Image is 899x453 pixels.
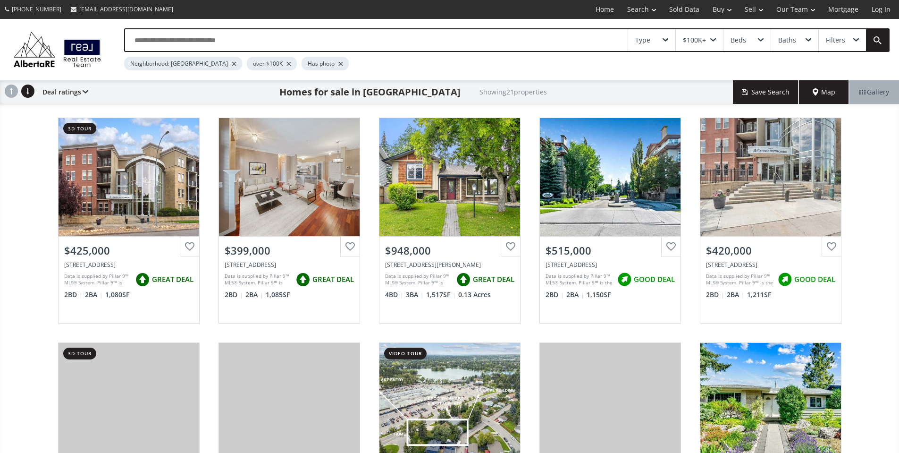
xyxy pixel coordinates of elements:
[706,261,835,269] div: 11811 Lake Fraser Drive SE #2303, Calgary, AB T2J 7J1
[124,57,242,70] div: Neighborhood: [GEOGRAPHIC_DATA]
[690,108,851,333] a: $420,000[STREET_ADDRESS]Data is supplied by Pillar 9™ MLS® System. Pillar 9™ is the owner of the ...
[635,37,650,43] div: Type
[247,57,297,70] div: over $100K
[546,273,613,287] div: Data is supplied by Pillar 9™ MLS® System. Pillar 9™ is the owner of the copyright in its MLS® Sy...
[225,290,243,299] span: 2 BD
[706,273,773,287] div: Data is supplied by Pillar 9™ MLS® System. Pillar 9™ is the owner of the copyright in its MLS® Sy...
[794,274,835,284] span: GOOD DEAL
[370,108,530,333] a: $948,000[STREET_ADDRESS][PERSON_NAME]Data is supplied by Pillar 9™ MLS® System. Pillar 9™ is the ...
[587,290,611,299] span: 1,150 SF
[813,87,835,97] span: Map
[826,37,845,43] div: Filters
[546,243,675,258] div: $515,000
[294,270,312,289] img: rating icon
[731,37,746,43] div: Beds
[615,270,634,289] img: rating icon
[458,290,491,299] span: 0.13 Acres
[133,270,152,289] img: rating icon
[546,290,564,299] span: 2 BD
[733,80,799,104] button: Save Search
[64,290,83,299] span: 2 BD
[79,5,173,13] span: [EMAIL_ADDRESS][DOMAIN_NAME]
[38,80,88,104] div: Deal ratings
[479,88,547,95] h2: Showing 21 properties
[64,273,131,287] div: Data is supplied by Pillar 9™ MLS® System. Pillar 9™ is the owner of the copyright in its MLS® Sy...
[266,290,290,299] span: 1,085 SF
[426,290,456,299] span: 1,517 SF
[12,5,61,13] span: [PHONE_NUMBER]
[530,108,690,333] a: $515,000[STREET_ADDRESS]Data is supplied by Pillar 9™ MLS® System. Pillar 9™ is the owner of the ...
[385,273,452,287] div: Data is supplied by Pillar 9™ MLS® System. Pillar 9™ is the owner of the copyright in its MLS® Sy...
[706,243,835,258] div: $420,000
[64,243,193,258] div: $425,000
[209,108,370,333] a: $399,000[STREET_ADDRESS]Data is supplied by Pillar 9™ MLS® System. Pillar 9™ is the owner of the ...
[385,290,403,299] span: 4 BD
[683,37,706,43] div: $100K+
[64,261,193,269] div: 11811 Lake Fraser Drive SE #1617, Calgary, AB T2J 7J4
[279,85,461,99] h1: Homes for sale in [GEOGRAPHIC_DATA]
[152,274,193,284] span: GREAT DEAL
[225,243,354,258] div: $399,000
[312,274,354,284] span: GREAT DEAL
[385,261,514,269] div: 219 Lake Rosen Crescent SE, Calgary, AB T2J 3L9
[799,80,849,104] div: Map
[245,290,263,299] span: 2 BA
[454,270,473,289] img: rating icon
[225,261,354,269] div: 1207 Lake Fraser Court SE #1207, Calgary, AB T2J7H4
[302,57,349,70] div: Has photo
[85,290,103,299] span: 2 BA
[706,290,724,299] span: 2 BD
[775,270,794,289] img: rating icon
[849,80,899,104] div: Gallery
[105,290,129,299] span: 1,080 SF
[225,273,291,287] div: Data is supplied by Pillar 9™ MLS® System. Pillar 9™ is the owner of the copyright in its MLS® Sy...
[727,290,745,299] span: 2 BA
[49,108,209,333] a: 3d tour$425,000[STREET_ADDRESS]Data is supplied by Pillar 9™ MLS® System. Pillar 9™ is the owner ...
[9,29,105,69] img: Logo
[859,87,889,97] span: Gallery
[634,274,675,284] span: GOOD DEAL
[778,37,796,43] div: Baths
[546,261,675,269] div: 3221 Lake Fraser Green SE, Calgary, AB T2J 7H9
[747,290,771,299] span: 1,211 SF
[566,290,584,299] span: 2 BA
[406,290,424,299] span: 3 BA
[66,0,178,18] a: [EMAIL_ADDRESS][DOMAIN_NAME]
[385,243,514,258] div: $948,000
[473,274,514,284] span: GREAT DEAL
